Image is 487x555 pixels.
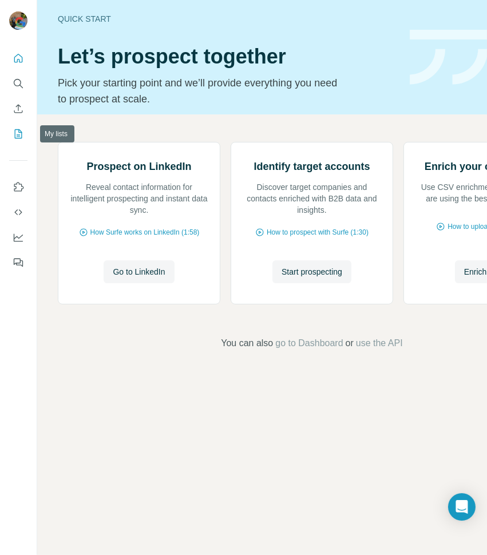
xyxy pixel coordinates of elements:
[9,177,27,197] button: Use Surfe on LinkedIn
[275,336,343,350] button: go to Dashboard
[272,260,351,283] button: Start prospecting
[9,252,27,273] button: Feedback
[356,336,403,350] button: use the API
[243,181,381,216] p: Discover target companies and contacts enriched with B2B data and insights.
[86,158,191,175] h2: Prospect on LinkedIn
[70,181,208,216] p: Reveal contact information for intelligent prospecting and instant data sync.
[113,266,165,277] span: Go to LinkedIn
[9,48,27,69] button: Quick start
[9,11,27,30] img: Avatar
[9,202,27,223] button: Use Surfe API
[9,73,27,94] button: Search
[9,227,27,248] button: Dashboard
[9,98,27,119] button: Enrich CSV
[104,260,174,283] button: Go to LinkedIn
[282,266,342,277] span: Start prospecting
[58,45,396,68] h1: Let’s prospect together
[254,158,370,175] h2: Identify target accounts
[9,124,27,144] button: My lists
[448,493,476,521] div: Open Intercom Messenger
[90,227,200,237] span: How Surfe works on LinkedIn (1:58)
[221,336,273,350] span: You can also
[58,13,396,25] div: Quick start
[58,75,345,107] p: Pick your starting point and we’ll provide everything you need to prospect at scale.
[267,227,369,237] span: How to prospect with Surfe (1:30)
[346,336,354,350] span: or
